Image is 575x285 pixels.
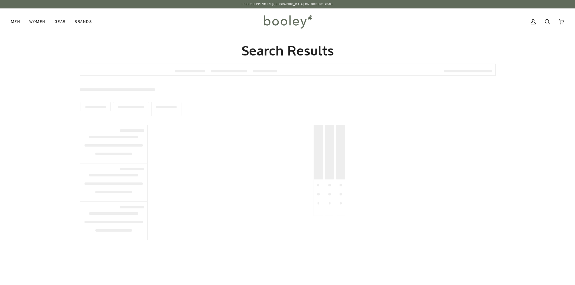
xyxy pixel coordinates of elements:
span: Women [29,19,45,25]
span: Men [11,19,20,25]
a: Men [11,8,25,35]
h2: Search Results [80,42,496,59]
a: Gear [50,8,70,35]
img: Booley [261,13,314,30]
span: Gear [55,19,66,25]
span: Brands [75,19,92,25]
a: Women [25,8,50,35]
a: Brands [70,8,97,35]
p: Free Shipping in [GEOGRAPHIC_DATA] on Orders €50+ [242,2,334,7]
